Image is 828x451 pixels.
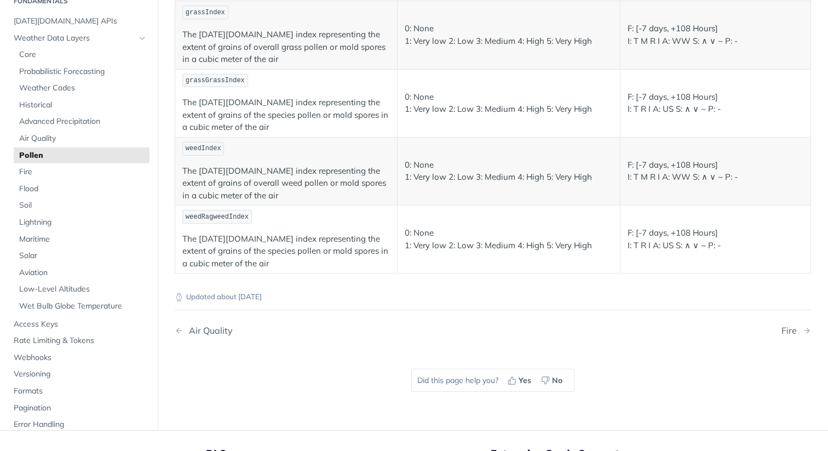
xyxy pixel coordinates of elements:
[552,375,562,386] span: No
[19,133,147,144] span: Air Quality
[8,383,150,399] a: Formats
[19,217,147,228] span: Lightning
[14,147,150,164] a: Pollen
[19,150,147,161] span: Pollen
[8,416,150,433] a: Error Handling
[628,227,803,252] p: F: [-7 days, +108 Hours] I: T R I A: US S: ∧ ∨ ~ P: -
[182,96,390,134] p: The [DATE][DOMAIN_NAME] index representing the extent of grains of the species pollen or mold spo...
[183,326,233,336] div: Air Quality
[19,184,147,195] span: Flood
[186,77,245,84] span: grassGrassIndex
[14,114,150,130] a: Advanced Precipitation
[405,22,612,47] p: 0: None 1: Very low 2: Low 3: Medium 4: High 5: Very High
[14,352,147,363] span: Webhooks
[19,167,147,178] span: Fire
[537,372,568,389] button: No
[19,49,147,60] span: Core
[186,9,225,16] span: grassIndex
[8,316,150,333] a: Access Keys
[19,83,147,94] span: Weather Codes
[19,66,147,77] span: Probabilistic Forecasting
[14,386,147,397] span: Formats
[14,419,147,430] span: Error Handling
[8,13,150,30] a: [DATE][DOMAIN_NAME] APIs
[175,292,811,302] p: Updated about [DATE]
[14,281,150,298] a: Low-Level Altitudes
[14,47,150,63] a: Core
[14,403,147,414] span: Pagination
[175,315,811,347] nav: Pagination Controls
[405,227,612,252] p: 0: None 1: Very low 2: Low 3: Medium 4: High 5: Very High
[182,28,390,66] p: The [DATE][DOMAIN_NAME] index representing the extent of grains of overall grass pollen or mold s...
[14,130,150,147] a: Air Quality
[8,400,150,416] a: Pagination
[14,164,150,180] a: Fire
[14,369,147,380] span: Versioning
[19,234,147,245] span: Maritime
[14,80,150,96] a: Weather Codes
[175,326,447,336] a: Previous Page: Air Quality
[19,100,147,111] span: Historical
[186,213,249,221] span: weedRagweedIndex
[19,284,147,295] span: Low-Level Altitudes
[8,366,150,383] a: Versioning
[19,267,147,278] span: Aviation
[14,33,135,44] span: Weather Data Layers
[14,16,147,27] span: [DATE][DOMAIN_NAME] APIs
[781,326,811,336] a: Next Page: Fire
[14,298,150,315] a: Wet Bulb Globe Temperature
[19,301,147,312] span: Wet Bulb Globe Temperature
[14,231,150,248] a: Maritime
[138,34,147,43] button: Hide subpages for Weather Data Layers
[8,333,150,349] a: Rate Limiting & Tokens
[628,91,803,116] p: F: [-7 days, +108 Hours] I: T R I A: US S: ∧ ∨ ~ P: -
[19,250,147,261] span: Solar
[411,369,574,392] div: Did this page help you?
[14,198,150,214] a: Soil
[14,97,150,113] a: Historical
[14,248,150,264] a: Solar
[14,181,150,197] a: Flood
[405,159,612,184] p: 0: None 1: Very low 2: Low 3: Medium 4: High 5: Very High
[14,214,150,231] a: Lightning
[19,117,147,128] span: Advanced Precipitation
[19,201,147,212] span: Soil
[182,233,390,270] p: The [DATE][DOMAIN_NAME] index representing the extent of grains of the species pollen or mold spo...
[182,165,390,202] p: The [DATE][DOMAIN_NAME] index representing the extent of grains of overall weed pollen or mold sp...
[781,326,802,336] div: Fire
[14,265,150,281] a: Aviation
[14,319,147,330] span: Access Keys
[8,30,150,47] a: Weather Data LayersHide subpages for Weather Data Layers
[628,22,803,47] p: F: [-7 days, +108 Hours] I: T M R I A: WW S: ∧ ∨ ~ P: -
[186,145,221,152] span: weedIndex
[628,159,803,184] p: F: [-7 days, +108 Hours] I: T M R I A: WW S: ∧ ∨ ~ P: -
[14,64,150,80] a: Probabilistic Forecasting
[405,91,612,116] p: 0: None 1: Very low 2: Low 3: Medium 4: High 5: Very High
[519,375,531,386] span: Yes
[504,372,537,389] button: Yes
[8,350,150,366] a: Webhooks
[14,335,147,346] span: Rate Limiting & Tokens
